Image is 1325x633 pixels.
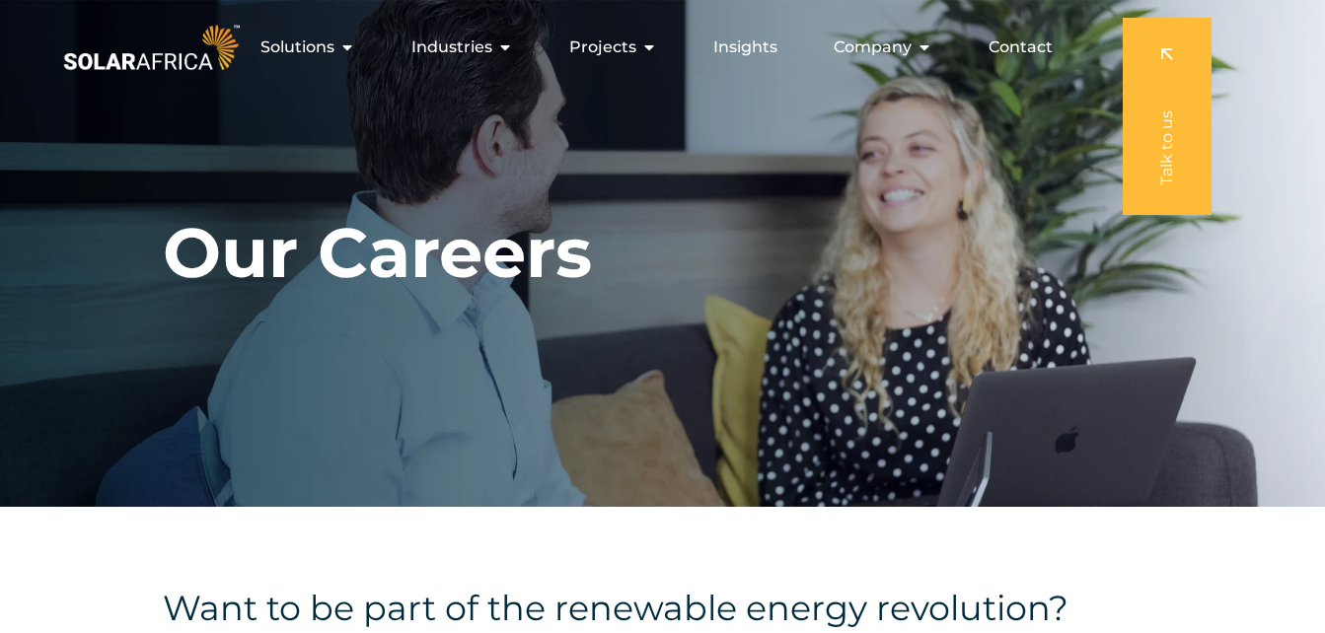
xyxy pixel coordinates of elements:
[260,35,334,59] span: Solutions
[244,28,1068,67] div: Menu Toggle
[989,35,1053,59] a: Contact
[569,35,636,59] span: Projects
[244,28,1068,67] nav: Menu
[713,35,777,59] a: Insights
[163,211,592,295] h1: Our Careers
[411,35,492,59] span: Industries
[834,35,912,59] span: Company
